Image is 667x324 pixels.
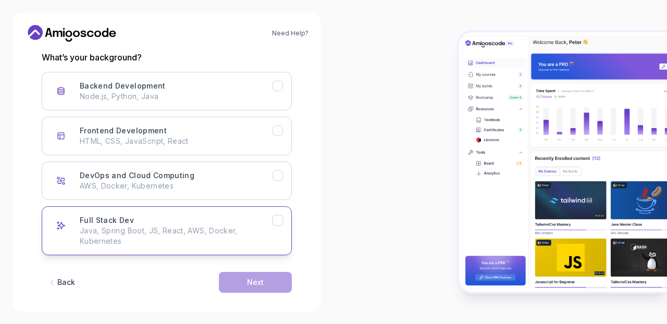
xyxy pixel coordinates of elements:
a: Need Help? [272,29,308,38]
p: What’s your background? [42,51,292,64]
button: Full Stack Dev [42,206,292,255]
p: AWS, Docker, Kubernetes [80,181,273,191]
button: Backend Development [42,72,292,110]
h3: Full Stack Dev [80,215,134,226]
h3: Frontend Development [80,126,167,136]
h3: Backend Development [80,81,166,91]
button: Back [42,272,80,293]
h3: DevOps and Cloud Computing [80,170,194,181]
button: Frontend Development [42,117,292,155]
p: Node.js, Python, Java [80,91,273,102]
button: DevOps and Cloud Computing [42,161,292,200]
button: Next [219,272,292,293]
p: Java, Spring Boot, JS, React, AWS, Docker, Kubernetes [80,226,273,246]
div: Back [57,277,75,288]
div: Next [247,277,264,288]
p: HTML, CSS, JavaScript, React [80,136,273,146]
a: Home link [25,25,119,42]
img: Amigoscode Dashboard [459,32,667,292]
